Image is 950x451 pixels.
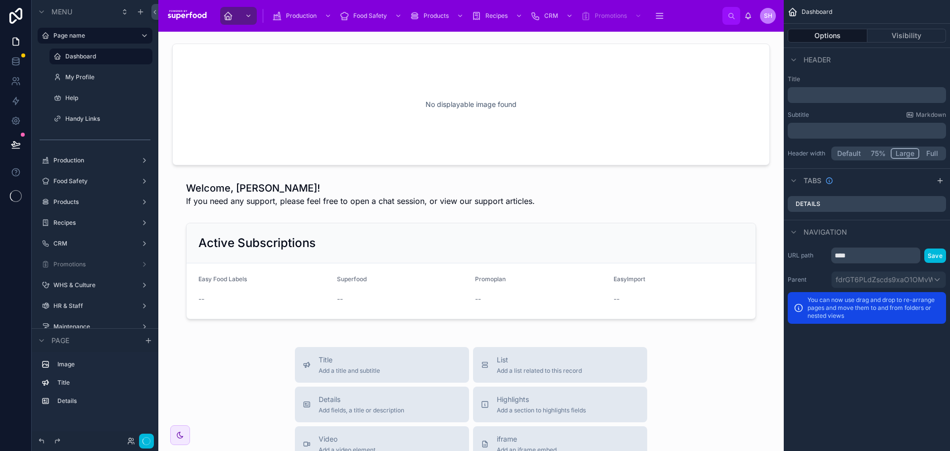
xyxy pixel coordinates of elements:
label: Food Safety [53,177,133,185]
span: Video [319,434,376,444]
label: Production [53,156,133,164]
button: Save [924,249,946,263]
label: Handy Links [65,115,146,123]
label: CRM [53,240,133,248]
span: Recipes [485,12,508,20]
span: Tabs [804,176,821,186]
span: fdrGT6PLdZscds9xaO1OMvWp [836,275,933,285]
label: Help [65,94,146,102]
button: Default [833,148,865,159]
button: TitleAdd a title and subtitle [295,347,469,383]
label: Title [788,75,946,83]
span: List [497,355,582,365]
span: Add fields, a title or description [319,406,404,414]
label: Image [57,360,144,368]
span: Title [319,355,380,365]
button: Full [919,148,945,159]
div: scrollable content [788,87,946,103]
a: Production [269,7,336,25]
a: Food Safety [336,7,407,25]
span: Page [51,336,69,346]
span: Header [804,55,831,65]
label: Details [796,200,820,208]
label: Dashboard [65,52,146,60]
a: Promotions [578,7,647,25]
label: Maintenance [53,323,133,331]
label: Title [57,379,144,387]
p: You can now use drag and drop to re-arrange pages and move them to and from folders or nested views [807,296,940,320]
label: Subtitle [788,111,809,119]
label: Parent [788,276,827,284]
div: scrollable content [216,5,722,27]
div: scrollable content [788,123,946,139]
label: Promotions [53,260,133,268]
label: Page name [53,32,133,40]
label: WHS & Culture [53,281,133,289]
button: Large [891,148,919,159]
span: Navigation [804,227,847,237]
span: Markdown [916,111,946,119]
span: Promotions [595,12,627,20]
label: Details [57,397,144,405]
a: Markdown [906,111,946,119]
button: Visibility [867,29,947,43]
a: Recipes [469,7,527,25]
span: Menu [51,7,72,17]
span: Details [319,395,404,404]
button: fdrGT6PLdZscds9xaO1OMvWp [831,271,946,288]
span: iframe [497,434,557,444]
span: Add a list related to this record [497,367,582,375]
a: Products [407,7,469,25]
button: DetailsAdd fields, a title or description [295,387,469,422]
span: Highlights [497,395,586,404]
iframe: Intercom live chat [916,417,940,441]
span: Dashboard [802,8,832,16]
label: Products [53,198,133,206]
button: HighlightsAdd a section to highlights fields [473,387,647,422]
button: Options [788,29,867,43]
span: Production [286,12,317,20]
img: App logo [166,8,208,24]
label: HR & Staff [53,302,133,310]
span: Add a section to highlights fields [497,406,586,414]
label: Header width [788,150,827,157]
a: CRM [527,7,578,25]
span: Add a title and subtitle [319,367,380,375]
button: ListAdd a list related to this record [473,347,647,383]
span: Products [424,12,449,20]
label: My Profile [65,73,146,81]
span: CRM [544,12,558,20]
label: Recipes [53,219,133,227]
label: URL path [788,251,827,259]
span: SH [764,12,772,20]
span: Food Safety [353,12,387,20]
button: 75% [865,148,891,159]
div: scrollable content [32,352,158,419]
